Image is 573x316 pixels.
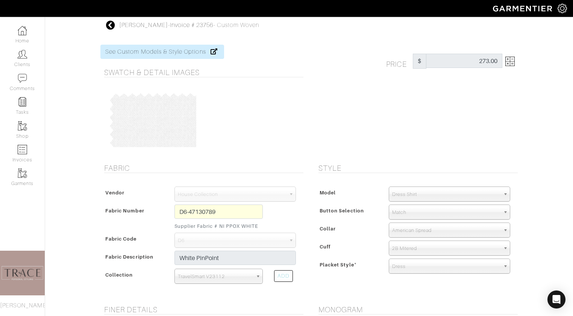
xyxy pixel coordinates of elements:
[119,22,168,29] a: [PERSON_NAME]
[386,54,413,69] h5: Price
[105,233,137,244] span: Fabric Code
[100,45,224,59] a: See Custom Models & Style Options
[392,205,500,220] span: Match
[320,223,336,234] span: Collar
[392,241,500,256] span: 2B Mitered
[320,205,364,216] span: Button Selection
[320,187,336,198] span: Model
[558,4,567,13] img: gear-icon-white-bd11855cb880d31180b6d7d6211b90ccbf57a29d726f0c71d8c61bd08dd39cc2.png
[105,251,153,262] span: Fabric Description
[505,57,515,66] img: Open Price Breakdown
[318,164,518,173] h5: Style
[178,187,286,202] span: House Collection
[18,26,27,35] img: dashboard-icon-dbcd8f5a0b271acd01030246c82b418ddd0df26cd7fceb0bd07c9910d44c42f6.png
[18,74,27,83] img: comment-icon-a0a6a9ef722e966f86d9cbdc48e553b5cf19dbc54f86b18d962a5391bc8f6eb6.png
[489,2,558,15] img: garmentier-logo-header-white-b43fb05a5012e4ada735d5af1a66efaba907eab6374d6393d1fbf88cb4ef424d.png
[105,187,124,198] span: Vendor
[18,145,27,154] img: orders-icon-0abe47150d42831381b5fb84f609e132dff9fe21cb692f30cb5eec754e2cba89.png
[413,54,426,69] span: $
[178,233,286,248] span: D6
[392,259,500,274] span: Dress
[547,290,565,308] div: Open Intercom Messenger
[320,241,330,252] span: Cuff
[178,269,253,284] span: TravelSmart V23112
[18,169,27,178] img: garments-icon-b7da505a4dc4fd61783c78ac3ca0ef83fa9d6f193b1c9dc38574b1d14d53ca28.png
[104,68,303,77] h5: Swatch & Detail Images
[119,21,259,30] div: - - Custom Woven
[392,187,500,202] span: Dress Shirt
[320,259,357,270] span: Placket Style
[105,205,144,216] span: Fabric Number
[105,269,133,280] span: Collection
[274,270,293,282] div: ADD
[104,164,303,173] h5: Fabric
[392,223,500,238] span: American Spread
[170,22,214,29] a: Invoice # 23756
[18,121,27,131] img: garments-icon-b7da505a4dc4fd61783c78ac3ca0ef83fa9d6f193b1c9dc38574b1d14d53ca28.png
[18,50,27,59] img: clients-icon-6bae9207a08558b7cb47a8932f037763ab4055f8c8b6bfacd5dc20c3e0201464.png
[318,305,518,314] h5: Monogram
[18,97,27,107] img: reminder-icon-8004d30b9f0a5d33ae49ab947aed9ed385cf756f9e5892f1edd6e32f2345188e.png
[174,223,263,230] small: Supplier Fabric # NI PPOX WHITE
[104,305,303,314] h5: Finer Details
